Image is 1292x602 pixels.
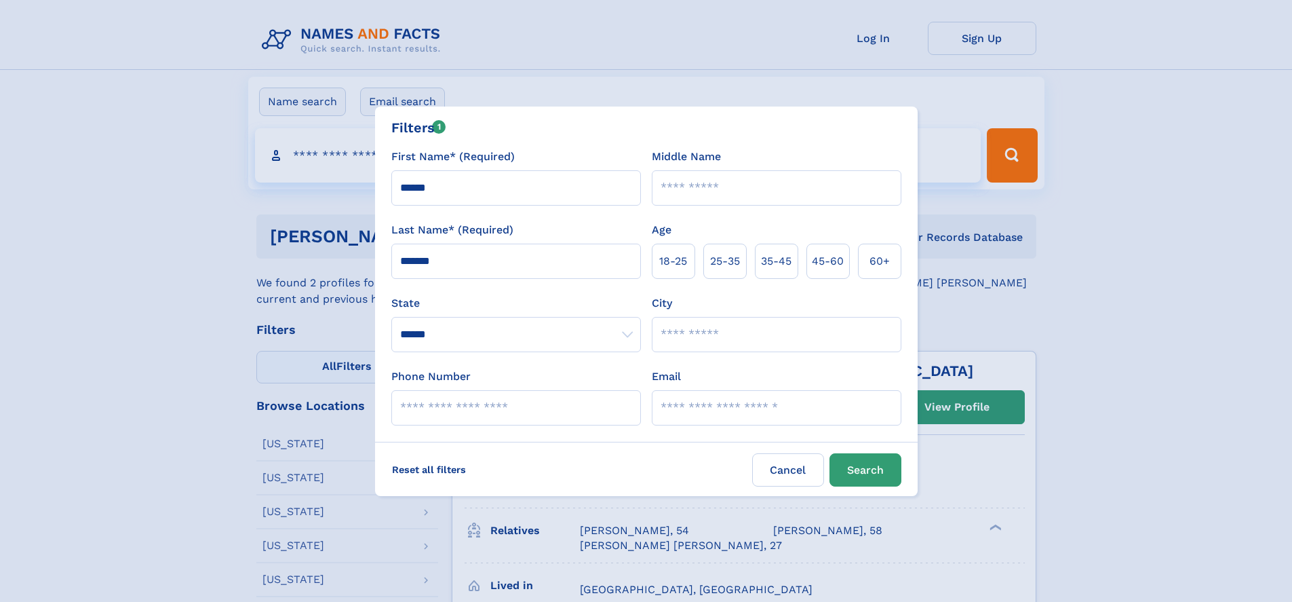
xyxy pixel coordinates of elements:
[761,253,791,269] span: 35‑45
[752,453,824,487] label: Cancel
[652,369,681,385] label: Email
[391,222,513,238] label: Last Name* (Required)
[652,222,671,238] label: Age
[659,253,687,269] span: 18‑25
[710,253,740,269] span: 25‑35
[652,295,672,312] label: City
[391,369,471,385] label: Phone Number
[812,253,844,269] span: 45‑60
[391,295,641,312] label: State
[869,253,890,269] span: 60+
[391,117,446,138] div: Filters
[391,149,515,165] label: First Name* (Required)
[383,453,475,486] label: Reset all filters
[829,453,901,487] button: Search
[652,149,721,165] label: Middle Name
